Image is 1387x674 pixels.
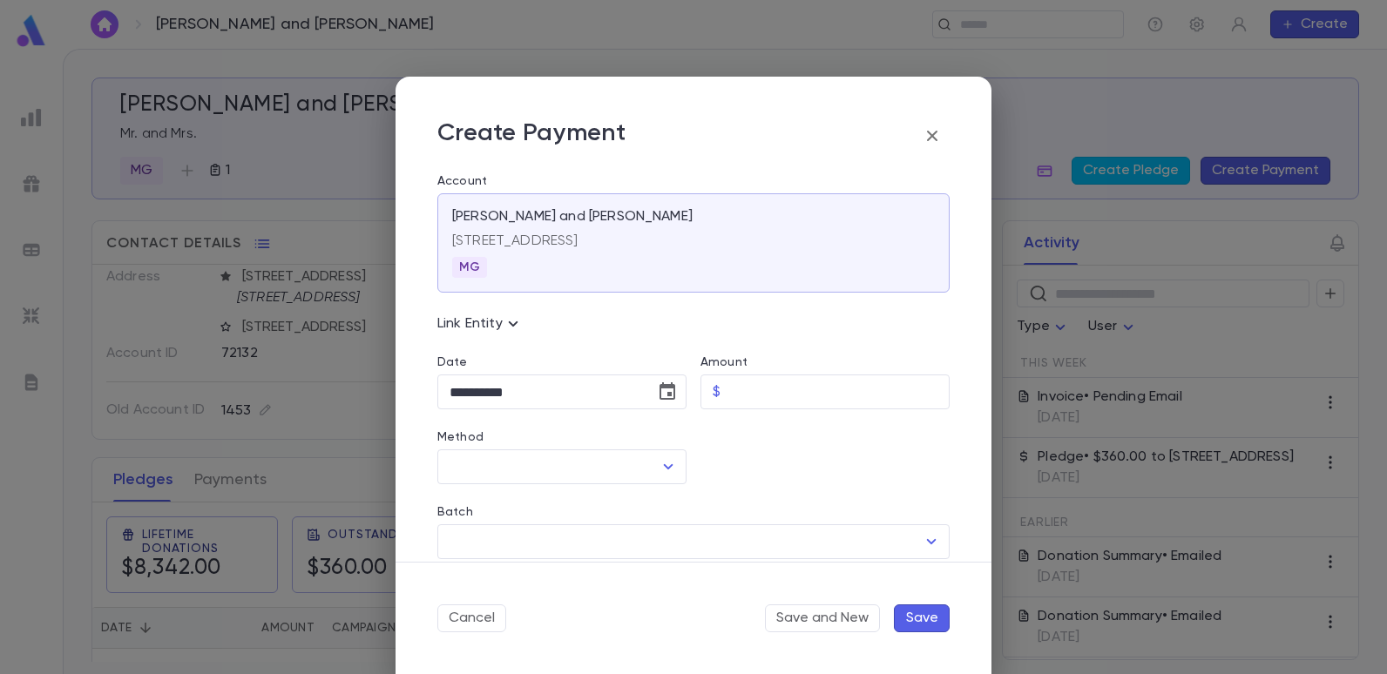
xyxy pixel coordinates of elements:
button: Save and New [765,604,880,632]
p: [STREET_ADDRESS] [452,233,935,250]
p: $ [713,383,721,401]
label: Date [437,355,687,369]
button: Open [919,529,944,554]
label: Amount [700,355,748,369]
label: Account [437,174,950,188]
p: Create Payment [437,118,626,153]
label: Method [437,430,484,444]
label: Batch [437,505,473,519]
p: Link Entity [437,313,524,334]
button: Cancel [437,604,506,632]
button: Open [656,455,680,479]
p: [PERSON_NAME] and [PERSON_NAME] [452,208,693,226]
button: Save [894,604,950,632]
span: MG [452,260,487,274]
button: Choose date, selected date is Sep 9, 2025 [650,374,685,409]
